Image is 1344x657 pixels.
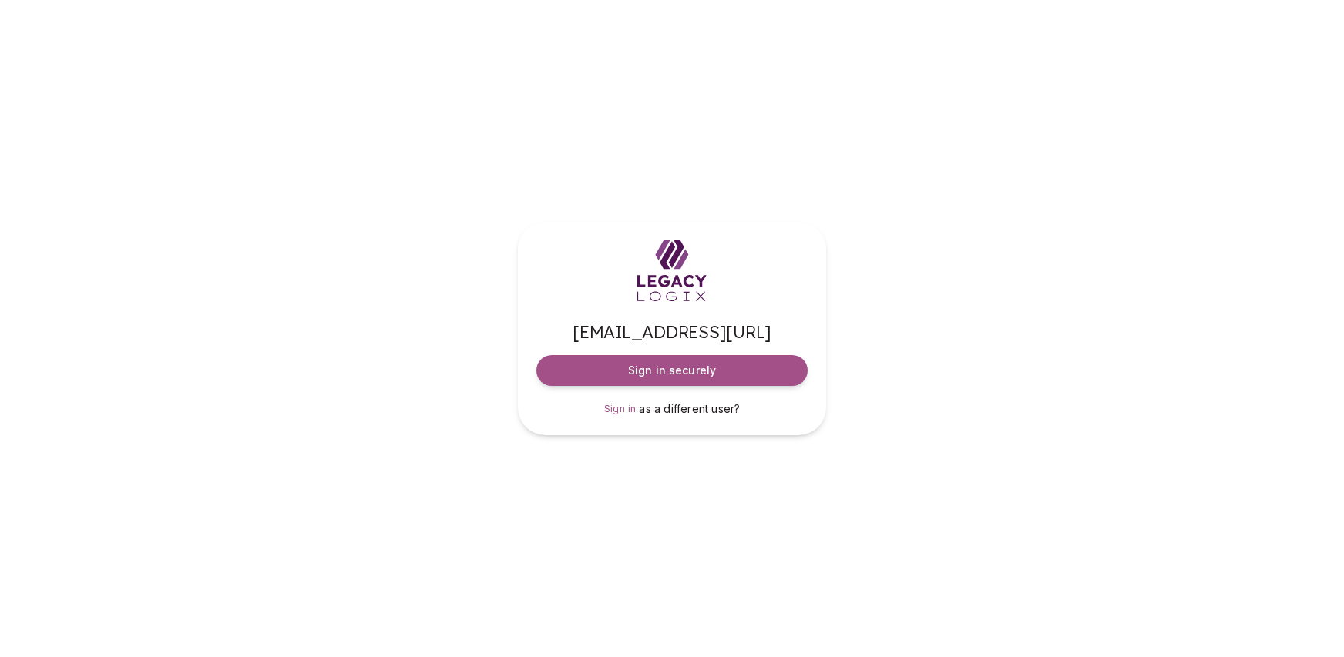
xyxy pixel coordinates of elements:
span: [EMAIL_ADDRESS][URL] [536,321,808,343]
button: Sign in securely [536,355,808,386]
a: Sign in [604,401,637,417]
span: as a different user? [639,402,740,415]
span: Sign in securely [628,363,716,378]
span: Sign in [604,403,637,414]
